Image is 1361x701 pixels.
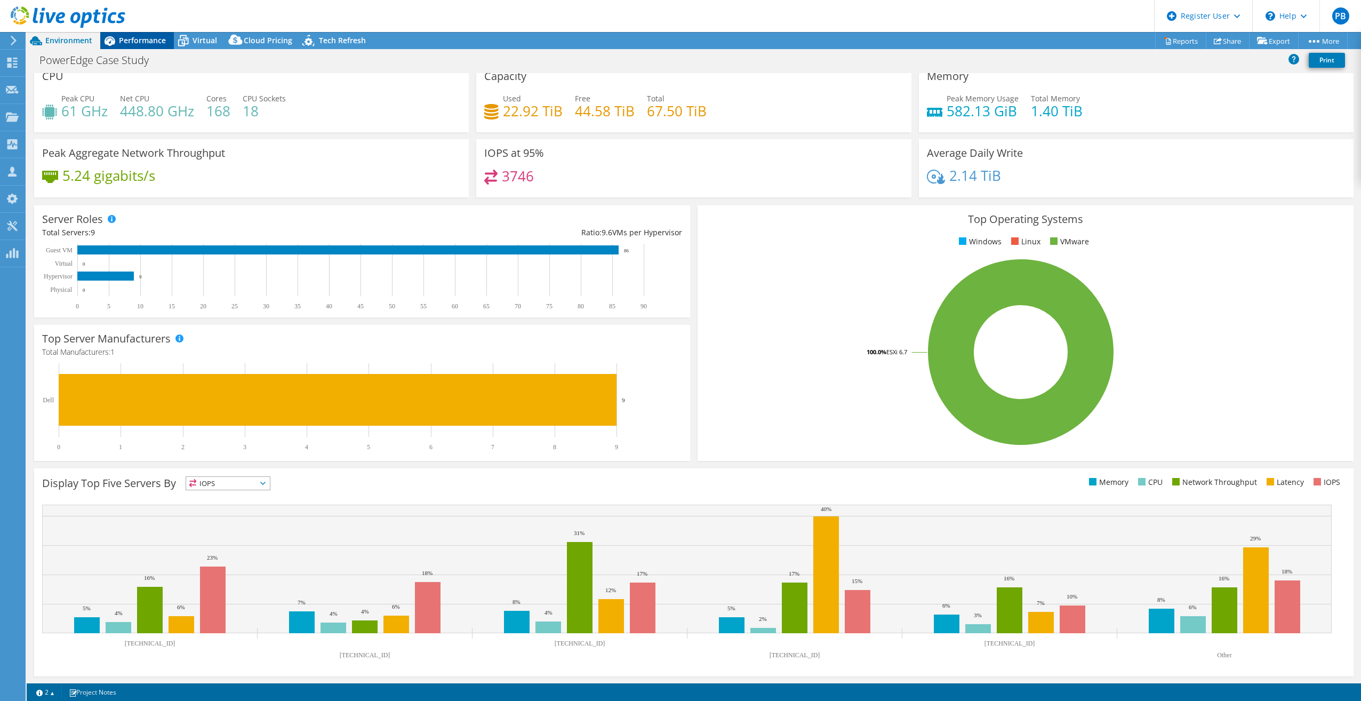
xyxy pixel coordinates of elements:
[641,302,647,310] text: 90
[44,273,73,280] text: Hypervisor
[83,288,85,293] text: 0
[243,443,246,451] text: 3
[647,105,707,117] h4: 67.50 TiB
[330,610,338,617] text: 4%
[91,227,95,237] span: 9
[389,302,395,310] text: 50
[927,70,968,82] h3: Memory
[484,147,544,159] h3: IOPS at 95%
[144,575,155,581] text: 16%
[61,93,94,103] span: Peak CPU
[1135,476,1163,488] li: CPU
[207,554,218,561] text: 23%
[45,35,92,45] span: Environment
[1219,575,1229,581] text: 16%
[319,35,366,45] span: Tech Refresh
[42,227,362,238] div: Total Servers:
[42,333,171,345] h3: Top Server Manufacturers
[575,93,590,103] span: Free
[615,443,618,451] text: 9
[1266,11,1275,21] svg: \n
[956,236,1002,248] li: Windows
[392,603,400,610] text: 6%
[637,570,647,577] text: 17%
[947,93,1019,103] span: Peak Memory Usage
[867,348,886,356] tspan: 100.0%
[76,302,79,310] text: 0
[789,570,799,577] text: 17%
[647,93,665,103] span: Total
[361,608,369,615] text: 4%
[206,93,227,103] span: Cores
[974,612,982,618] text: 3%
[139,274,142,280] text: 9
[578,302,584,310] text: 80
[927,147,1023,159] h3: Average Daily Write
[107,302,110,310] text: 5
[55,260,73,267] text: Virtual
[1155,33,1206,49] a: Reports
[1311,476,1340,488] li: IOPS
[759,616,767,622] text: 2%
[263,302,269,310] text: 30
[727,605,735,611] text: 5%
[1170,476,1257,488] li: Network Throughput
[83,605,91,611] text: 5%
[367,443,370,451] text: 5
[43,396,54,404] text: Dell
[852,578,862,584] text: 15%
[42,70,63,82] h3: CPU
[125,640,175,647] text: [TECHNICAL_ID]
[42,213,103,225] h3: Server Roles
[821,506,831,512] text: 40%
[83,261,85,267] text: 0
[120,105,194,117] h4: 448.80 GHz
[206,105,230,117] h4: 168
[483,302,490,310] text: 65
[169,302,175,310] text: 15
[61,105,108,117] h4: 61 GHz
[50,286,72,293] text: Physical
[484,70,526,82] h3: Capacity
[1008,236,1040,248] li: Linux
[305,443,308,451] text: 4
[243,93,286,103] span: CPU Sockets
[575,105,635,117] h4: 44.58 TiB
[602,227,612,237] span: 9.6
[546,302,553,310] text: 75
[244,35,292,45] span: Cloud Pricing
[326,302,332,310] text: 40
[1217,651,1231,659] text: Other
[200,302,206,310] text: 20
[294,302,301,310] text: 35
[942,602,950,609] text: 6%
[357,302,364,310] text: 45
[452,302,458,310] text: 60
[1309,53,1345,68] a: Print
[1157,596,1165,603] text: 8%
[984,640,1035,647] text: [TECHNICAL_ID]
[491,443,494,451] text: 7
[1206,33,1250,49] a: Share
[35,54,165,66] h1: PowerEdge Case Study
[1037,600,1045,606] text: 7%
[137,302,143,310] text: 10
[949,170,1001,181] h4: 2.14 TiB
[119,35,166,45] span: Performance
[422,570,433,576] text: 18%
[340,651,390,659] text: [TECHNICAL_ID]
[1332,7,1349,25] span: PB
[429,443,433,451] text: 6
[503,93,521,103] span: Used
[110,347,115,357] span: 1
[42,147,225,159] h3: Peak Aggregate Network Throughput
[622,397,625,403] text: 9
[1031,93,1080,103] span: Total Memory
[947,105,1019,117] h4: 582.13 GiB
[1004,575,1014,581] text: 16%
[1067,593,1077,600] text: 10%
[609,302,615,310] text: 85
[298,599,306,606] text: 7%
[186,477,270,490] span: IOPS
[181,443,185,451] text: 2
